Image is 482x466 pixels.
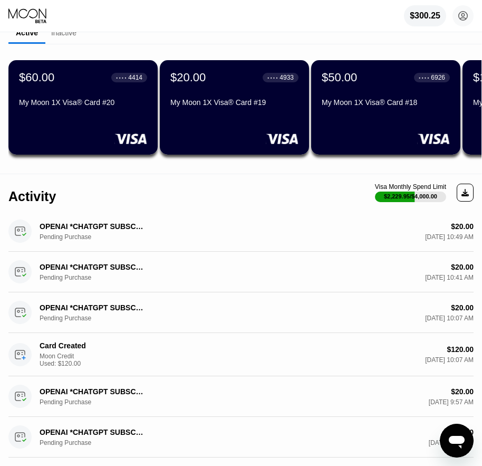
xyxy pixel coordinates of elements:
[375,183,446,202] div: Visa Monthly Spend Limit$2,229.95/$4,000.00
[311,60,460,155] div: $50.00● ● ● ●6926My Moon 1X Visa® Card #18
[322,71,357,84] div: $50.00
[451,263,474,271] div: $20.00
[447,345,474,354] div: $120.00
[170,71,206,84] div: $20.00
[160,60,309,155] div: $20.00● ● ● ●4933My Moon 1X Visa® Card #19
[429,439,474,446] div: [DATE] 9:51 AM
[40,387,145,396] div: OPENAI *CHATGPT SUBSCR [PHONE_NUMBER] US
[51,28,76,37] div: Inactive
[8,376,474,417] div: OPENAI *CHATGPT SUBSCR [PHONE_NUMBER] USPending Purchase$20.00[DATE] 9:57 AM
[170,98,298,107] div: My Moon 1X Visa® Card #19
[440,424,474,458] iframe: Button to launch messaging window, conversation in progress
[40,439,92,446] div: Pending Purchase
[375,183,446,191] div: Visa Monthly Spend Limit
[451,303,474,312] div: $20.00
[40,303,145,312] div: OPENAI *CHATGPT SUBSCR [PHONE_NUMBER] US
[40,315,92,322] div: Pending Purchase
[40,274,92,281] div: Pending Purchase
[279,74,294,81] div: 4933
[16,28,38,37] div: Active
[116,76,127,79] div: ● ● ● ●
[384,193,437,199] div: $2,229.95 / $4,000.00
[8,417,474,458] div: OPENAI *CHATGPT SUBSCR [PHONE_NUMBER] USPending Purchase$20.00[DATE] 9:51 AM
[19,98,147,107] div: My Moon 1X Visa® Card #20
[40,233,92,241] div: Pending Purchase
[419,76,429,79] div: ● ● ● ●
[451,387,474,396] div: $20.00
[404,5,446,26] div: $300.25
[8,60,158,155] div: $60.00● ● ● ●4414My Moon 1X Visa® Card #20
[40,341,145,350] div: Card Created
[410,11,440,21] div: $300.25
[40,353,92,367] div: Moon Credit Used: $120.00
[8,211,474,252] div: OPENAI *CHATGPT SUBSCR [PHONE_NUMBER] USPending Purchase$20.00[DATE] 10:49 AM
[267,76,278,79] div: ● ● ● ●
[40,263,145,271] div: OPENAI *CHATGPT SUBSCR [PHONE_NUMBER] US
[431,74,445,81] div: 6926
[451,222,474,231] div: $20.00
[8,252,474,292] div: OPENAI *CHATGPT SUBSCR [PHONE_NUMBER] USPending Purchase$20.00[DATE] 10:41 AM
[425,233,474,241] div: [DATE] 10:49 AM
[425,274,474,281] div: [DATE] 10:41 AM
[40,428,145,436] div: OPENAI *CHATGPT SUBSCR [PHONE_NUMBER] US
[429,398,474,406] div: [DATE] 9:57 AM
[425,356,474,364] div: [DATE] 10:07 AM
[425,315,474,322] div: [DATE] 10:07 AM
[8,333,474,376] div: Card CreatedMoon Credit Used: $120.00$120.00[DATE] 10:07 AM
[8,189,56,204] div: Activity
[8,292,474,333] div: OPENAI *CHATGPT SUBSCR [PHONE_NUMBER] USPending Purchase$20.00[DATE] 10:07 AM
[128,74,142,81] div: 4414
[40,398,92,406] div: Pending Purchase
[40,222,145,231] div: OPENAI *CHATGPT SUBSCR [PHONE_NUMBER] US
[19,71,54,84] div: $60.00
[322,98,450,107] div: My Moon 1X Visa® Card #18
